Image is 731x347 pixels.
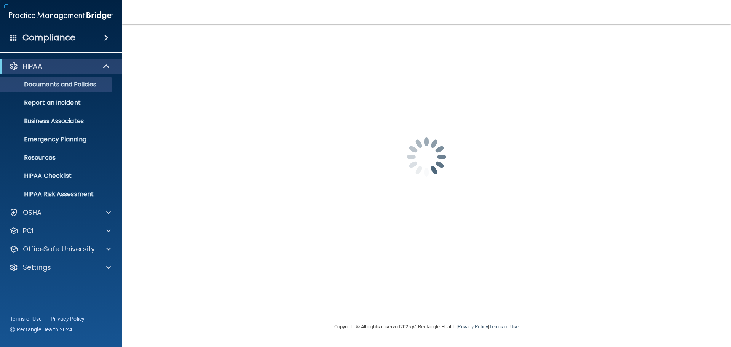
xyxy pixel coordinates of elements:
[23,208,42,217] p: OSHA
[9,62,110,71] a: HIPAA
[9,263,111,272] a: Settings
[10,326,72,333] span: Ⓒ Rectangle Health 2024
[10,315,41,323] a: Terms of Use
[9,8,113,23] img: PMB logo
[9,226,111,235] a: PCI
[5,190,109,198] p: HIPAA Risk Assessment
[9,208,111,217] a: OSHA
[23,245,95,254] p: OfficeSafe University
[9,245,111,254] a: OfficeSafe University
[5,117,109,125] p: Business Associates
[23,263,51,272] p: Settings
[458,324,488,329] a: Privacy Policy
[287,315,565,339] div: Copyright © All rights reserved 2025 @ Rectangle Health | |
[5,136,109,143] p: Emergency Planning
[5,172,109,180] p: HIPAA Checklist
[23,62,42,71] p: HIPAA
[5,81,109,88] p: Documents and Policies
[22,32,75,43] h4: Compliance
[51,315,85,323] a: Privacy Policy
[23,226,34,235] p: PCI
[388,119,464,195] img: spinner.e123f6fc.gif
[489,324,519,329] a: Terms of Use
[599,293,722,323] iframe: Drift Widget Chat Controller
[5,154,109,162] p: Resources
[5,99,109,107] p: Report an Incident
